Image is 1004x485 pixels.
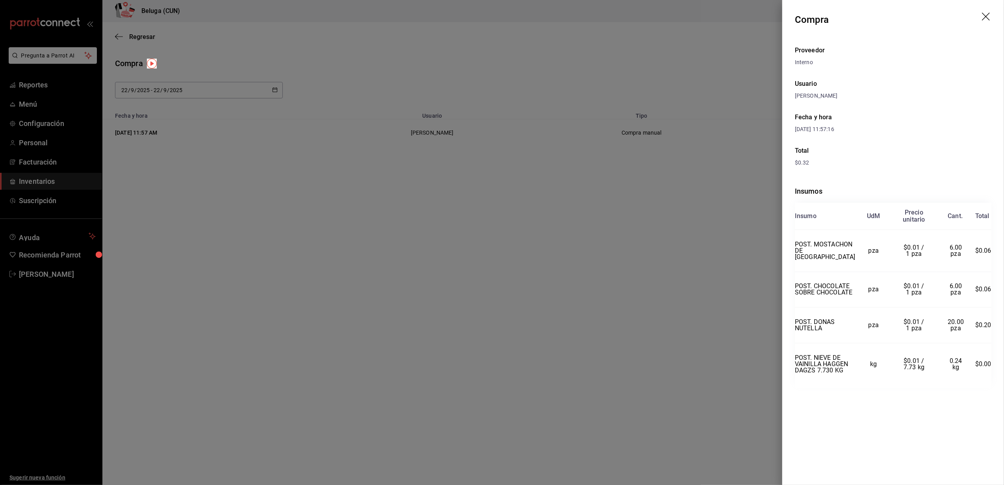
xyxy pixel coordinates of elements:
div: Fecha y hora [795,113,893,122]
span: $0.20 [975,321,991,329]
td: POST. CHOCOLATE SOBRE CHOCOLATE [795,272,856,307]
div: Total [975,213,989,220]
td: POST. NIEVE DE VAINILLA HAGGEN DAGZS 7.730 KG [795,343,856,385]
td: kg [856,343,891,385]
span: 0.24 kg [950,357,964,371]
img: Tooltip marker [147,59,157,68]
td: pza [856,307,891,343]
span: $0.06 [975,285,991,293]
td: POST. MOSTACHON DE [GEOGRAPHIC_DATA] [795,230,856,272]
span: $0.06 [975,247,991,254]
div: Compra [795,13,829,27]
div: Interno [795,58,991,67]
div: [DATE] 11:57:16 [795,125,893,133]
span: 6.00 pza [950,244,964,257]
div: Usuario [795,79,991,89]
span: 20.00 pza [948,318,965,332]
span: $0.32 [795,159,809,166]
div: Proveedor [795,46,991,55]
div: Cant. [948,213,963,220]
button: drag [982,13,991,22]
div: [PERSON_NAME] [795,92,991,100]
div: Insumo [795,213,817,220]
div: UdM [867,213,880,220]
span: $0.00 [975,360,991,368]
span: $0.01 / 1 pza [904,318,926,332]
td: pza [856,272,891,307]
span: $0.01 / 7.73 kg [904,357,926,371]
div: Precio unitario [903,209,925,223]
span: $0.01 / 1 pza [904,244,926,257]
td: POST. DONAS NUTELLA [795,307,856,343]
div: Total [795,146,991,155]
div: Insumos [795,186,991,196]
td: pza [856,230,891,272]
span: 6.00 pza [950,282,964,296]
span: $0.01 / 1 pza [904,282,926,296]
